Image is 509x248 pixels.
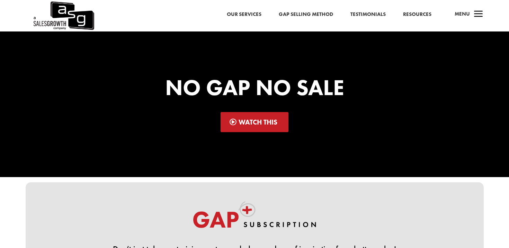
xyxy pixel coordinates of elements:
[455,10,470,17] span: Menu
[227,10,261,19] a: Our Services
[192,201,317,235] img: Gap Subscription
[403,10,431,19] a: Resources
[472,8,485,21] span: a
[221,112,289,132] a: Watch This
[279,10,333,19] a: Gap Selling Method
[68,76,441,102] h1: No Gap No Sale
[350,10,386,19] a: Testimonials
